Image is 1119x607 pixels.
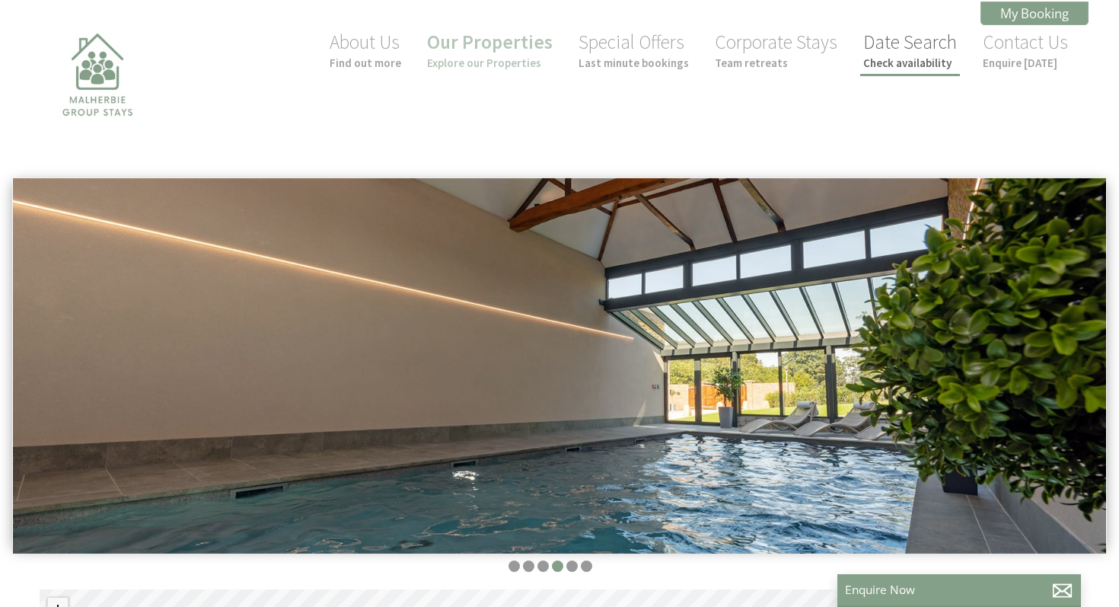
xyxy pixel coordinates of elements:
a: Corporate StaysTeam retreats [715,30,837,70]
small: Last minute bookings [579,56,689,70]
img: Malherbie Group Stays [21,24,174,176]
a: About UsFind out more [330,30,401,70]
p: Enquire Now [845,582,1073,598]
a: Contact UsEnquire [DATE] [983,30,1068,70]
small: Find out more [330,56,401,70]
small: Explore our Properties [427,56,553,70]
a: Our PropertiesExplore our Properties [427,30,553,70]
small: Check availability [863,56,957,70]
small: Team retreats [715,56,837,70]
a: Date SearchCheck availability [863,30,957,70]
a: Special OffersLast minute bookings [579,30,689,70]
a: My Booking [980,2,1089,25]
small: Enquire [DATE] [983,56,1068,70]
